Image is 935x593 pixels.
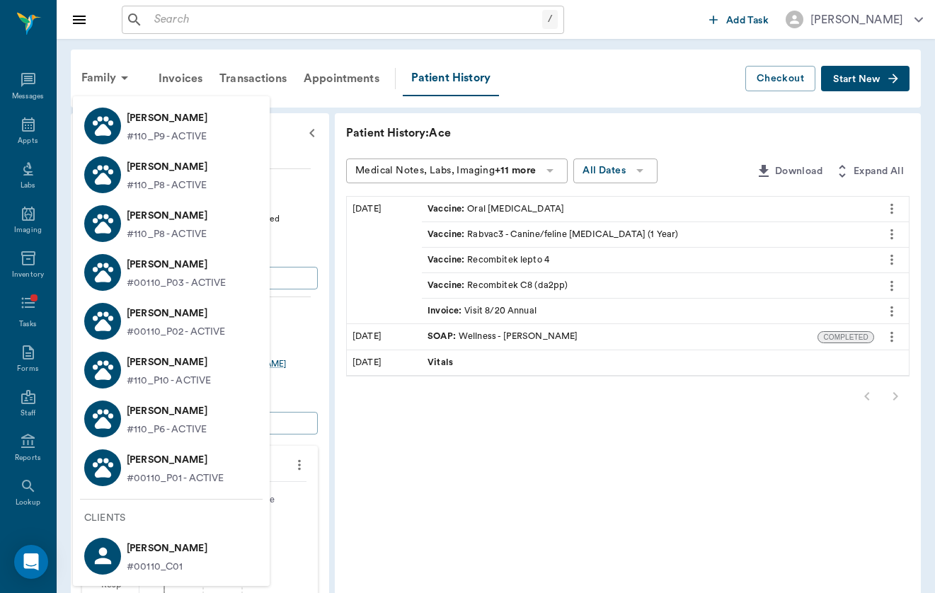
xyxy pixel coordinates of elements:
[73,101,270,150] a: [PERSON_NAME]#110_P9 - ACTIVE
[127,253,226,276] p: [PERSON_NAME]
[73,394,270,443] a: [PERSON_NAME]#110_P6 - ACTIVE
[127,400,207,422] p: [PERSON_NAME]
[73,150,270,199] a: [PERSON_NAME]#110_P8 - ACTIVE
[127,560,207,575] p: #00110_C01
[127,374,211,388] p: #110_P10 - ACTIVE
[127,205,207,227] p: [PERSON_NAME]
[127,129,207,144] p: #110_P9 - ACTIVE
[127,351,211,374] p: [PERSON_NAME]
[127,471,224,486] p: #00110_P01 - ACTIVE
[73,199,270,248] a: [PERSON_NAME]#110_P8 - ACTIVE
[127,156,207,178] p: [PERSON_NAME]
[127,537,207,560] p: [PERSON_NAME]
[73,531,270,580] a: [PERSON_NAME]#00110_C01
[127,276,226,291] p: #00110_P03 - ACTIVE
[127,449,224,471] p: [PERSON_NAME]
[73,443,270,492] a: [PERSON_NAME]#00110_P01 - ACTIVE
[127,422,207,437] p: #110_P6 - ACTIVE
[84,511,270,526] p: Clients
[73,296,270,345] a: [PERSON_NAME]#00110_P02 - ACTIVE
[127,107,207,129] p: [PERSON_NAME]
[73,248,270,296] a: [PERSON_NAME]#00110_P03 - ACTIVE
[127,227,207,242] p: #110_P8 - ACTIVE
[14,545,48,579] div: Open Intercom Messenger
[127,325,226,340] p: #00110_P02 - ACTIVE
[73,345,270,394] a: [PERSON_NAME]#110_P10 - ACTIVE
[127,302,226,325] p: [PERSON_NAME]
[127,178,207,193] p: #110_P8 - ACTIVE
